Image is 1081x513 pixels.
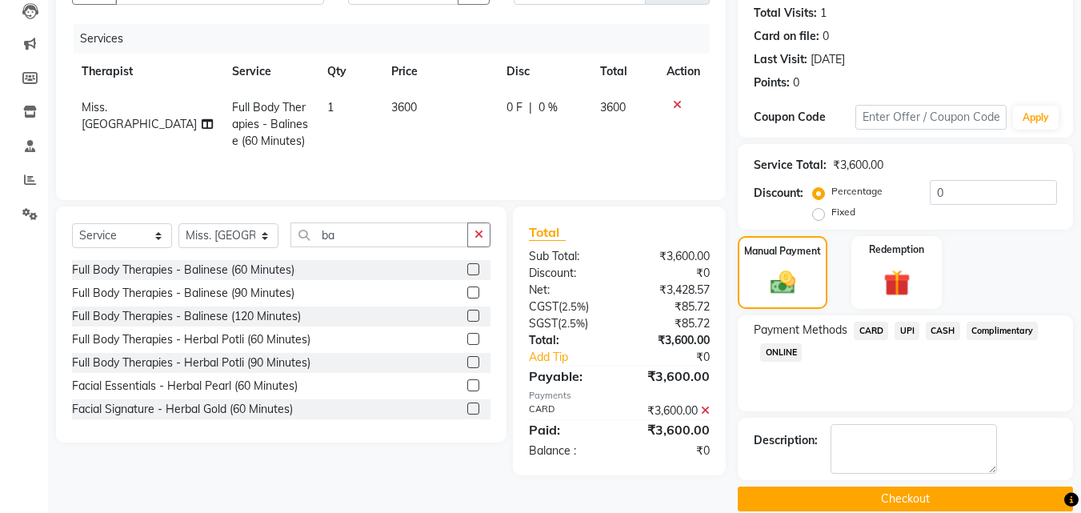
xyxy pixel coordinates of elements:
div: Full Body Therapies - Herbal Potli (90 Minutes) [72,355,310,371]
span: 1 [327,100,334,114]
label: Fixed [831,205,855,219]
img: _gift.svg [875,267,919,299]
div: Full Body Therapies - Balinese (60 Minutes) [72,262,294,279]
th: Qty [318,54,382,90]
span: CASH [926,322,960,340]
div: Card on file: [754,28,819,45]
div: Points: [754,74,790,91]
span: Miss. [GEOGRAPHIC_DATA] [82,100,197,131]
div: Coupon Code [754,109,855,126]
div: ₹0 [619,443,722,459]
div: ₹85.72 [619,299,722,315]
div: 1 [820,5,827,22]
input: Search or Scan [290,222,468,247]
span: SGST [529,316,558,331]
label: Percentage [831,184,883,198]
div: Discount: [754,185,803,202]
button: Apply [1013,106,1059,130]
div: Sub Total: [517,248,619,265]
span: Full Body Therapies - Balinese (60 Minutes) [232,100,308,148]
span: 3600 [600,100,626,114]
div: Total: [517,332,619,349]
div: Net: [517,282,619,299]
div: Full Body Therapies - Balinese (120 Minutes) [72,308,301,325]
div: Total Visits: [754,5,817,22]
div: Facial Essentials - Herbal Pearl (60 Minutes) [72,378,298,395]
div: Payable: [517,367,619,386]
span: | [529,99,532,116]
th: Total [591,54,658,90]
div: Facial Signature - Herbal Gold (60 Minutes) [72,401,293,418]
span: CGST [529,299,559,314]
th: Therapist [72,54,222,90]
th: Disc [497,54,590,90]
div: Full Body Therapies - Balinese (90 Minutes) [72,285,294,302]
img: _cash.svg [763,268,803,297]
div: Description: [754,432,818,449]
button: Checkout [738,487,1073,511]
div: ₹3,600.00 [619,420,722,439]
div: 0 [793,74,799,91]
span: UPI [895,322,919,340]
span: 0 % [538,99,558,116]
div: ₹3,600.00 [619,367,722,386]
span: ONLINE [760,343,802,362]
div: ₹85.72 [619,315,722,332]
div: Last Visit: [754,51,807,68]
span: CARD [854,322,888,340]
div: ₹0 [637,349,723,366]
span: Total [529,224,566,241]
span: 0 F [506,99,522,116]
th: Action [657,54,710,90]
label: Redemption [869,242,924,257]
span: 3600 [391,100,417,114]
a: Add Tip [517,349,636,366]
div: ( ) [517,299,619,315]
div: ₹3,600.00 [619,332,722,349]
div: Full Body Therapies - Herbal Potli (60 Minutes) [72,331,310,348]
div: ₹3,600.00 [619,248,722,265]
div: ₹3,600.00 [833,157,883,174]
span: 2.5% [562,300,586,313]
div: Payments [529,389,710,403]
label: Manual Payment [744,244,821,259]
div: ( ) [517,315,619,332]
span: Complimentary [967,322,1039,340]
div: CARD [517,403,619,419]
div: Balance : [517,443,619,459]
span: 2.5% [561,317,585,330]
div: Services [74,24,722,54]
th: Price [382,54,497,90]
span: Payment Methods [754,322,847,339]
div: ₹0 [619,265,722,282]
input: Enter Offer / Coupon Code [855,105,1007,130]
div: ₹3,600.00 [619,403,722,419]
th: Service [222,54,318,90]
div: 0 [823,28,829,45]
div: Discount: [517,265,619,282]
div: ₹3,428.57 [619,282,722,299]
div: Paid: [517,420,619,439]
div: Service Total: [754,157,827,174]
div: [DATE] [811,51,845,68]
